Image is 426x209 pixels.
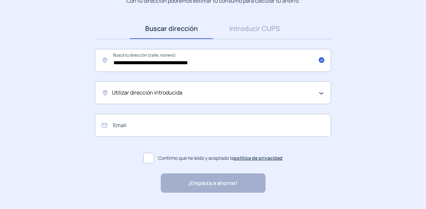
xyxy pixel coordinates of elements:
a: Introducir CUPS [213,18,296,39]
span: Utilizar dirección introducida [112,89,182,97]
a: política de privacidad [234,155,283,161]
span: Confirmo que he leído y aceptado la [158,154,283,162]
a: Buscar dirección [130,18,213,39]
